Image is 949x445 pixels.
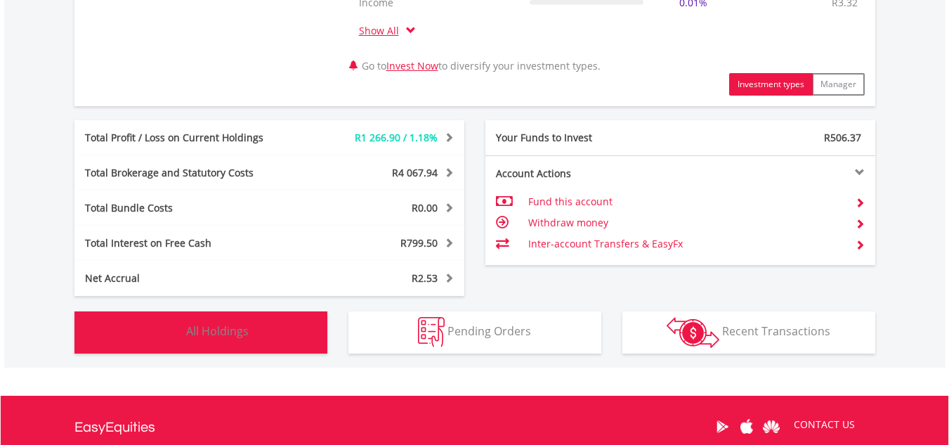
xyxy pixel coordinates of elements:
div: Net Accrual [74,271,302,285]
a: Show All [359,24,406,37]
div: Account Actions [485,167,681,181]
img: holdings-wht.png [153,317,183,347]
td: Inter-account Transfers & EasyFx [528,233,844,254]
span: All Holdings [186,323,249,339]
a: Invest Now [386,59,438,72]
div: Total Bundle Costs [74,201,302,215]
div: Your Funds to Invest [485,131,681,145]
span: R1 266.90 / 1.18% [355,131,438,144]
span: Pending Orders [447,323,531,339]
td: Withdraw money [528,212,844,233]
span: Recent Transactions [722,323,830,339]
span: R4 067.94 [392,166,438,179]
button: Recent Transactions [622,311,875,354]
span: R0.00 [412,201,438,214]
button: Investment types [729,73,813,96]
span: R506.37 [824,131,861,144]
td: Fund this account [528,191,844,212]
img: pending_instructions-wht.png [418,317,445,347]
a: CONTACT US [784,405,865,444]
button: Pending Orders [348,311,601,354]
span: R799.50 [400,236,438,250]
div: Total Brokerage and Statutory Costs [74,166,302,180]
img: transactions-zar-wht.png [667,317,719,348]
span: R2.53 [412,271,438,285]
div: Total Profit / Loss on Current Holdings [74,131,302,145]
button: All Holdings [74,311,327,354]
button: Manager [812,73,865,96]
div: Total Interest on Free Cash [74,236,302,250]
